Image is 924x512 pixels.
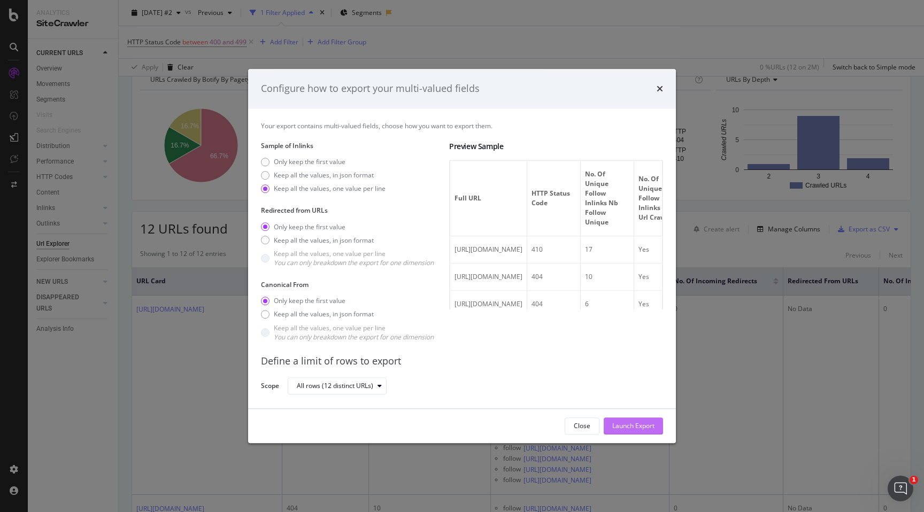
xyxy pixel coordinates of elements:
div: Keep all the values, in json format [274,236,374,245]
button: Launch Export [604,417,663,435]
span: https://www.redfin.com/CA/Palmdale/2300-Compote-Cir-93551/home/8145396 [455,245,522,254]
button: All rows (12 distinct URLs) [288,377,387,394]
div: Keep all the values, one value per line [274,323,434,342]
div: Launch Export [612,421,654,430]
div: Only keep the first value [274,222,345,231]
div: Define a limit of rows to export [261,354,663,368]
span: https://www.redfin.com/new-rentals-near-me [455,272,522,281]
td: Yes [634,236,688,263]
label: Sample of Inlinks [261,141,441,150]
div: Only keep the first value [261,157,386,166]
span: HTTP Status Code [532,189,573,208]
div: times [657,82,663,96]
div: Keep all the values, in json format [261,170,386,180]
div: Only keep the first value [274,296,345,305]
div: Only keep the first value [274,157,345,166]
div: Keep all the values, in json format [261,236,434,245]
div: Only keep the first value [261,222,434,231]
div: You can only breakdown the export for one dimension [274,258,434,267]
button: Close [565,417,599,435]
td: 404 [527,263,581,291]
label: Canonical From [261,280,441,289]
span: Full URL [455,193,520,203]
label: Redirected from URLs [261,206,441,215]
span: https://www.redfin.com/blog/top-home-buying-contingencies/ [455,299,522,308]
span: No. of Unique Follow Inlinks Urls Url Crawled [638,174,680,222]
div: Only keep the first value [261,296,434,305]
td: 6 [581,291,634,318]
div: Keep all the values, in json format [261,310,434,319]
div: Keep all the values, one value per line [274,184,386,193]
td: 404 [527,291,581,318]
div: Close [574,421,590,430]
td: 410 [527,236,581,263]
span: No. of Unique Follow Inlinks Nb Follow Unique [585,169,627,227]
td: 17 [581,236,634,263]
div: modal [248,69,676,443]
label: Scope [261,381,279,393]
td: Yes [634,291,688,318]
div: You can only breakdown the export for one dimension [274,332,434,342]
div: Keep all the values, one value per line [274,249,434,267]
div: Your export contains multi-valued fields, choose how you want to export them. [261,121,663,130]
td: 10 [581,263,634,291]
iframe: Intercom live chat [888,476,913,501]
div: Configure how to export your multi-valued fields [261,82,480,96]
td: Yes [634,263,688,291]
div: All rows (12 distinct URLs) [297,383,373,389]
span: 1 [910,476,918,484]
div: Keep all the values, in json format [274,310,374,319]
div: Preview Sample [449,141,663,152]
div: Keep all the values, in json format [274,170,374,180]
